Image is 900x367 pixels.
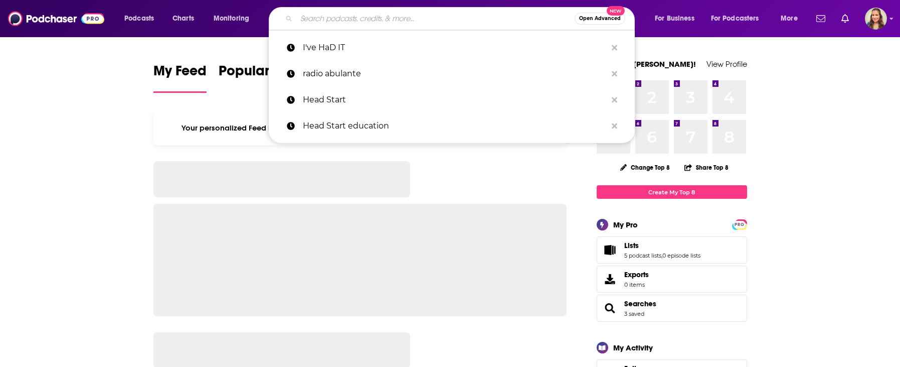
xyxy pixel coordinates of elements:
button: Share Top 8 [684,158,729,177]
a: Head Start [269,87,635,113]
a: I've HaD IT [269,35,635,61]
button: Show profile menu [865,8,887,30]
button: Open AdvancedNew [575,13,625,25]
a: Show notifications dropdown [837,10,853,27]
span: Lists [624,241,639,250]
a: Welcome [PERSON_NAME]! [597,59,696,69]
span: More [781,12,798,26]
button: Change Top 8 [614,161,676,174]
a: Lists [600,243,620,257]
span: For Business [655,12,694,26]
button: open menu [648,11,707,27]
div: My Activity [613,343,653,352]
div: My Pro [613,220,638,229]
a: Exports [597,266,747,293]
span: New [607,6,625,16]
a: radio abulante [269,61,635,87]
span: Open Advanced [579,16,621,21]
span: For Podcasters [711,12,759,26]
span: Charts [172,12,194,26]
button: open menu [704,11,774,27]
span: 0 items [624,281,649,288]
span: My Feed [153,62,207,85]
a: Charts [166,11,200,27]
a: Searches [600,301,620,315]
span: , [661,252,662,259]
input: Search podcasts, credits, & more... [296,11,575,27]
p: radio abulante [303,61,607,87]
p: I've HaD IT [303,35,607,61]
p: Head Start education [303,113,607,139]
img: Podchaser - Follow, Share and Rate Podcasts [8,9,104,28]
a: Searches [624,299,656,308]
div: Your personalized Feed is curated based on the Podcasts, Creators, Users, and Lists that you Follow. [153,111,567,145]
span: Exports [624,270,649,279]
button: open menu [774,11,810,27]
a: Lists [624,241,700,250]
span: Exports [600,272,620,286]
span: Podcasts [124,12,154,26]
span: Monitoring [214,12,249,26]
a: Popular Feed [219,62,304,93]
a: 3 saved [624,310,644,317]
img: User Profile [865,8,887,30]
button: open menu [117,11,167,27]
span: PRO [734,221,746,228]
a: Show notifications dropdown [812,10,829,27]
span: Lists [597,236,747,264]
a: 5 podcast lists [624,252,661,259]
div: Search podcasts, credits, & more... [278,7,644,30]
span: Popular Feed [219,62,304,85]
a: View Profile [706,59,747,69]
a: Create My Top 8 [597,185,747,199]
span: Searches [597,295,747,322]
a: Head Start education [269,113,635,139]
a: PRO [734,220,746,228]
button: open menu [207,11,262,27]
span: Logged in as adriana.guzman [865,8,887,30]
p: Head Start [303,87,607,113]
a: My Feed [153,62,207,93]
a: 0 episode lists [662,252,700,259]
